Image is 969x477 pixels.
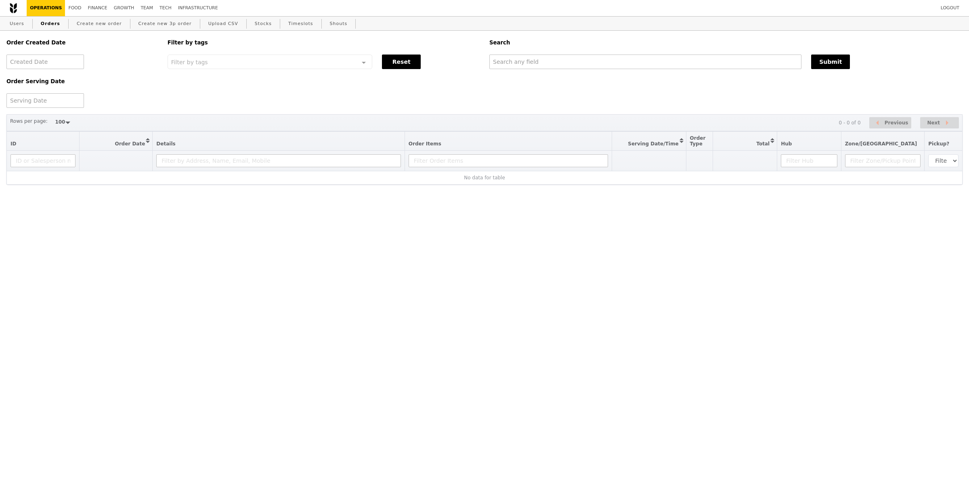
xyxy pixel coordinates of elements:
[205,17,241,31] a: Upload CSV
[168,40,480,46] h5: Filter by tags
[690,135,706,147] span: Order Type
[839,120,860,126] div: 0 - 0 of 0
[252,17,275,31] a: Stocks
[409,154,608,167] input: Filter Order Items
[845,141,917,147] span: Zone/[GEOGRAPHIC_DATA]
[10,117,48,125] label: Rows per page:
[10,141,16,147] span: ID
[845,154,921,167] input: Filter Zone/Pickup Point
[285,17,316,31] a: Timeslots
[6,93,84,108] input: Serving Date
[6,17,27,31] a: Users
[382,55,421,69] button: Reset
[489,55,801,69] input: Search any field
[927,118,940,128] span: Next
[781,154,837,167] input: Filter Hub
[73,17,125,31] a: Create new order
[38,17,63,31] a: Orders
[928,141,949,147] span: Pickup?
[156,154,401,167] input: Filter by Address, Name, Email, Mobile
[10,3,17,13] img: Grain logo
[6,55,84,69] input: Created Date
[135,17,195,31] a: Create new 3p order
[10,154,76,167] input: ID or Salesperson name
[781,141,792,147] span: Hub
[920,117,959,129] button: Next
[171,58,208,65] span: Filter by tags
[409,141,441,147] span: Order Items
[327,17,351,31] a: Shouts
[811,55,850,69] button: Submit
[6,78,158,84] h5: Order Serving Date
[885,118,908,128] span: Previous
[869,117,911,129] button: Previous
[10,175,959,181] div: No data for table
[156,141,175,147] span: Details
[489,40,963,46] h5: Search
[6,40,158,46] h5: Order Created Date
